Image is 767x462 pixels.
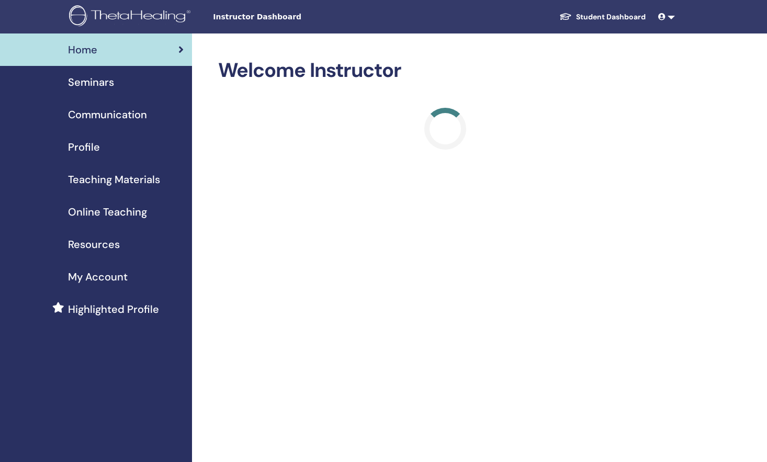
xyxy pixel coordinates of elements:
[68,204,147,220] span: Online Teaching
[68,301,159,317] span: Highlighted Profile
[68,269,128,285] span: My Account
[68,74,114,90] span: Seminars
[213,12,370,22] span: Instructor Dashboard
[69,5,194,29] img: logo.png
[551,7,654,27] a: Student Dashboard
[559,12,572,21] img: graduation-cap-white.svg
[68,236,120,252] span: Resources
[68,107,147,122] span: Communication
[68,42,97,58] span: Home
[68,139,100,155] span: Profile
[68,172,160,187] span: Teaching Materials
[218,59,673,83] h2: Welcome Instructor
